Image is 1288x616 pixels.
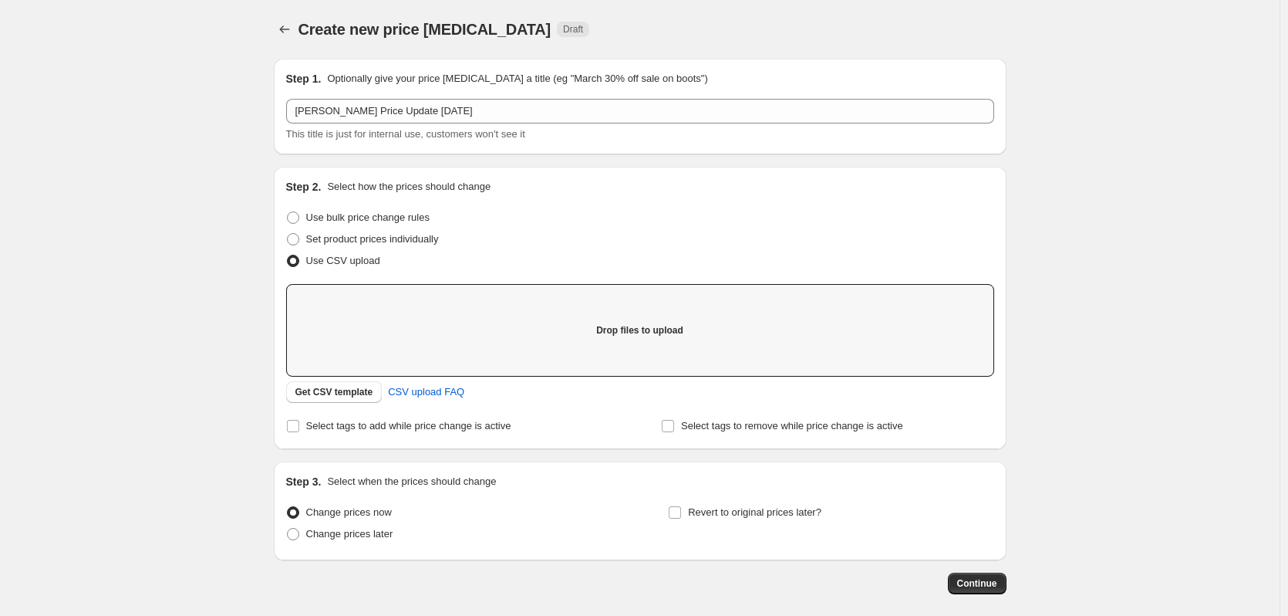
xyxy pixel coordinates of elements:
[306,255,380,266] span: Use CSV upload
[388,384,464,400] span: CSV upload FAQ
[286,99,994,124] input: 30% off holiday sale
[563,23,583,36] span: Draft
[681,420,903,432] span: Select tags to remove while price change is active
[306,420,511,432] span: Select tags to add while price change is active
[611,320,669,341] button: Add files
[688,506,821,518] span: Revert to original prices later?
[286,381,383,403] button: Get CSV template
[948,573,1006,594] button: Continue
[306,233,439,245] span: Set product prices individually
[306,212,430,223] span: Use bulk price change rules
[306,506,392,518] span: Change prices now
[620,324,659,337] span: Add files
[306,528,393,540] span: Change prices later
[286,179,322,195] h2: Step 2.
[286,474,322,489] h2: Step 3.
[295,386,373,398] span: Get CSV template
[957,577,997,590] span: Continue
[379,380,474,404] a: CSV upload FAQ
[327,71,707,86] p: Optionally give your price [MEDICAL_DATA] a title (eg "March 30% off sale on boots")
[274,19,295,40] button: Price change jobs
[286,71,322,86] h2: Step 1.
[327,179,491,195] p: Select how the prices should change
[286,128,525,140] span: This title is just for internal use, customers won't see it
[298,21,551,38] span: Create new price [MEDICAL_DATA]
[327,474,496,489] p: Select when the prices should change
